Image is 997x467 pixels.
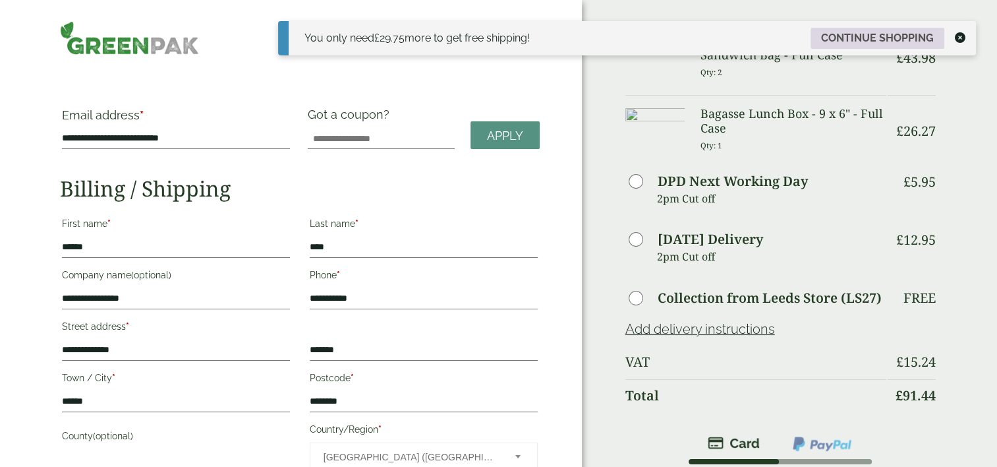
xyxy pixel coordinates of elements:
[62,109,290,128] label: Email address
[896,353,903,371] span: £
[658,292,882,305] label: Collection from Leeds Store (LS27)
[811,28,944,49] a: Continue shopping
[60,21,199,55] img: GreenPak Supplies
[131,270,171,280] span: (optional)
[896,353,936,371] bdi: 15.24
[310,369,538,391] label: Postcode
[896,387,936,404] bdi: 91.44
[60,176,540,201] h2: Billing / Shipping
[112,373,115,383] abbr: required
[62,427,290,449] label: County
[374,32,405,44] span: 29.75
[903,173,936,191] bdi: 5.95
[658,233,763,246] label: [DATE] Delivery
[700,140,722,150] small: Qty: 1
[374,32,380,44] span: £
[62,369,290,391] label: Town / City
[896,231,903,249] span: £
[487,129,523,143] span: Apply
[700,107,886,135] h3: Bagasse Lunch Box - 9 x 6" - Full Case
[304,30,530,46] div: You only need more to get free shipping!
[903,173,911,191] span: £
[310,420,538,443] label: Country/Region
[657,189,887,208] p: 2pm Cut off
[791,435,853,452] img: ppcp-gateway.png
[470,121,540,150] a: Apply
[378,424,382,435] abbr: required
[93,431,133,441] span: (optional)
[625,379,887,412] th: Total
[62,214,290,237] label: First name
[657,247,887,266] p: 2pm Cut off
[903,290,936,306] p: Free
[107,218,111,229] abbr: required
[658,175,808,188] label: DPD Next Working Day
[62,317,290,340] label: Street address
[355,218,358,229] abbr: required
[310,266,538,288] label: Phone
[700,67,722,77] small: Qty: 2
[896,122,936,140] bdi: 26.27
[310,214,538,237] label: Last name
[896,122,903,140] span: £
[126,321,129,332] abbr: required
[337,270,340,280] abbr: required
[708,435,760,451] img: stripe.png
[62,266,290,288] label: Company name
[625,321,775,337] a: Add delivery instructions
[351,373,354,383] abbr: required
[140,108,144,122] abbr: required
[896,231,936,249] bdi: 12.95
[308,108,395,128] label: Got a coupon?
[896,387,903,404] span: £
[625,346,887,378] th: VAT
